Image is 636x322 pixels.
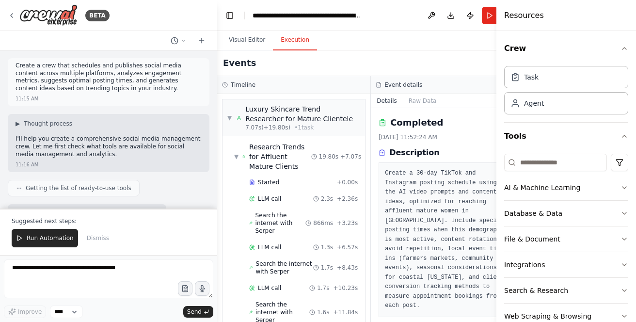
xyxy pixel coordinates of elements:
span: + 8.43s [337,264,358,272]
h2: Events [223,56,256,70]
span: Search the internet with Serper [256,260,313,275]
p: Create a crew that schedules and publishes social media content across multiple platforms, analyz... [16,62,202,92]
div: File & Document [504,234,560,244]
span: ▼ [227,114,232,122]
div: AI & Machine Learning [504,183,580,193]
span: + 2.36s [337,195,358,203]
span: Run Automation [27,234,74,242]
span: LLM call [258,243,281,251]
span: Send [187,308,202,316]
span: + 6.57s [337,243,358,251]
img: Logo [19,4,78,26]
button: Tools [504,123,628,150]
button: Execution [273,30,317,50]
span: 19.80s [319,153,339,161]
span: + 10.23s [333,284,358,292]
div: Luxury Skincare Trend Researcher for Mature Clientele [245,104,360,124]
span: • 1 task [294,124,314,131]
div: Web Scraping & Browsing [504,311,591,321]
div: BETA [85,10,110,21]
div: Search & Research [504,286,568,295]
p: Suggested next steps: [12,217,206,225]
span: 7.07s (+19.80s) [245,124,290,131]
span: Started [258,178,279,186]
span: + 7.07s [340,153,361,161]
button: ▶Thought process [16,120,72,128]
h3: Description [389,147,439,159]
button: Details [371,94,403,108]
button: Raw Data [403,94,443,108]
button: AI & Machine Learning [504,175,628,200]
span: Dismiss [87,234,109,242]
div: 11:16 AM [16,161,38,168]
button: Upload files [178,281,192,296]
button: Run Automation [12,229,78,247]
div: Agent [524,98,544,108]
div: [DATE] 11:52:24 AM [379,133,517,141]
div: Task [524,72,539,82]
span: ▶ [16,120,20,128]
span: 1.3s [321,243,333,251]
button: Click to speak your automation idea [195,281,209,296]
nav: breadcrumb [253,11,362,20]
span: ▼ [234,153,238,161]
span: 866ms [313,219,333,227]
h2: Completed [390,116,443,129]
button: Crew [504,35,628,62]
span: Thought process [24,120,72,128]
button: Search & Research [504,278,628,303]
button: Integrations [504,252,628,277]
div: 11:15 AM [16,95,38,102]
span: Improve [18,308,42,316]
h4: Resources [504,10,544,21]
button: Dismiss [82,229,114,247]
span: + 11.84s [333,308,358,316]
span: 1.7s [321,264,333,272]
span: + 0.00s [337,178,358,186]
button: Start a new chat [194,35,209,47]
span: Search the internet with Serper [255,211,306,235]
span: 1.6s [317,308,329,316]
span: LLM call [258,195,281,203]
span: 1.7s [317,284,329,292]
span: LLM call [258,284,281,292]
button: Visual Editor [221,30,273,50]
button: Switch to previous chat [167,35,190,47]
span: 2.3s [321,195,333,203]
p: I'll help you create a comprehensive social media management crew. Let me first check what tools ... [16,135,202,158]
div: Integrations [504,260,545,270]
span: Research Trends for Affluent Mature Clients [249,142,311,171]
pre: Create a 30-day TikTok and Instagram posting schedule using the AI video prompts and content idea... [385,169,510,311]
button: Hide left sidebar [223,9,237,22]
span: + 3.23s [337,219,358,227]
h3: Event details [384,81,422,89]
span: Getting the list of ready-to-use tools [26,184,131,192]
div: Database & Data [504,209,562,218]
button: File & Document [504,226,628,252]
button: Improve [4,306,46,318]
button: Send [183,306,213,318]
div: Crew [504,62,628,122]
h3: Timeline [231,81,255,89]
button: Database & Data [504,201,628,226]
